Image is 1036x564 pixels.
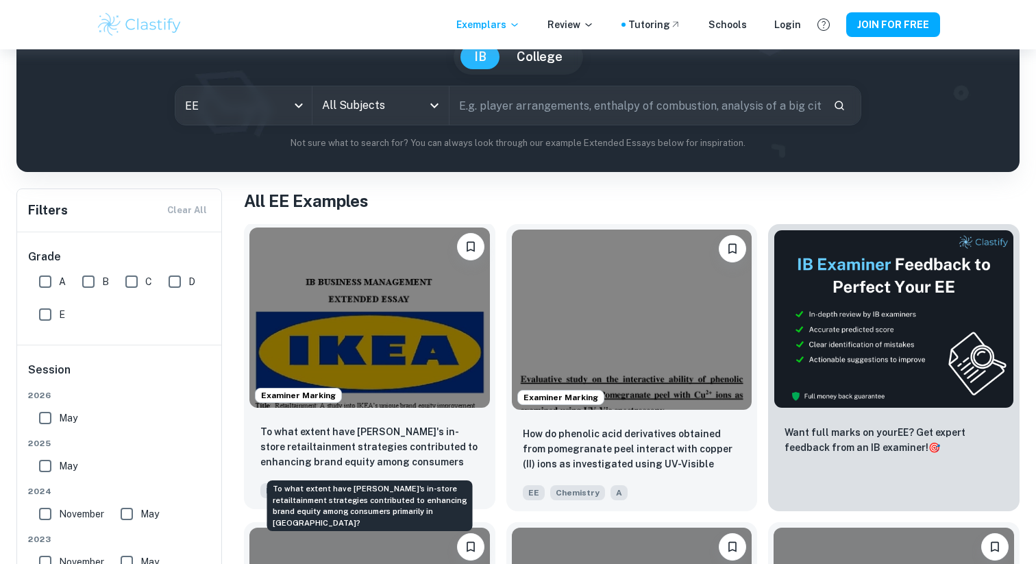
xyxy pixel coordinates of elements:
[267,480,473,531] div: To what extent have [PERSON_NAME]'s in-store retailtainment strategies contributed to enhancing b...
[812,13,835,36] button: Help and Feedback
[828,94,851,117] button: Search
[59,307,65,322] span: E
[512,230,752,410] img: Chemistry EE example thumbnail: How do phenolic acid derivatives obtaine
[145,274,152,289] span: C
[547,17,594,32] p: Review
[28,201,68,220] h6: Filters
[503,45,576,69] button: College
[28,362,212,389] h6: Session
[175,86,312,125] div: EE
[456,17,520,32] p: Exemplars
[59,410,77,426] span: May
[523,426,741,473] p: How do phenolic acid derivatives obtained from pomegranate peel interact with copper (II) ions as...
[102,274,109,289] span: B
[260,424,479,471] p: To what extent have IKEA's in-store retailtainment strategies contributed to enhancing brand equi...
[550,485,605,500] span: Chemistry
[457,233,484,260] button: Please log in to bookmark exemplars
[518,391,604,404] span: Examiner Marking
[244,188,1020,213] h1: All EE Examples
[523,485,545,500] span: EE
[457,533,484,561] button: Please log in to bookmark exemplars
[928,442,940,453] span: 🎯
[774,230,1014,408] img: Thumbnail
[425,96,444,115] button: Open
[708,17,747,32] a: Schools
[719,533,746,561] button: Please log in to bookmark exemplars
[28,389,212,402] span: 2026
[188,274,195,289] span: D
[28,485,212,498] span: 2024
[774,17,801,32] a: Login
[610,485,628,500] span: A
[28,249,212,265] h6: Grade
[719,235,746,262] button: Please log in to bookmark exemplars
[28,533,212,545] span: 2023
[768,224,1020,511] a: ThumbnailWant full marks on yourEE? Get expert feedback from an IB examiner!
[27,136,1009,150] p: Not sure what to search for? You can always look through our example Extended Essays below for in...
[59,274,66,289] span: A
[249,228,490,408] img: Business and Management EE example thumbnail: To what extent have IKEA's in-store reta
[59,458,77,474] span: May
[244,224,495,511] a: Examiner MarkingPlease log in to bookmark exemplarsTo what extent have IKEA's in-store retailtain...
[785,425,1003,455] p: Want full marks on your EE ? Get expert feedback from an IB examiner!
[981,533,1009,561] button: Please log in to bookmark exemplars
[140,506,159,522] span: May
[96,11,183,38] img: Clastify logo
[59,506,104,522] span: November
[449,86,822,125] input: E.g. player arrangements, enthalpy of combustion, analysis of a big city...
[260,483,282,498] span: EE
[628,17,681,32] a: Tutoring
[506,224,758,511] a: Examiner MarkingPlease log in to bookmark exemplarsHow do phenolic acid derivatives obtained from...
[846,12,940,37] button: JOIN FOR FREE
[28,437,212,450] span: 2025
[256,389,341,402] span: Examiner Marking
[460,45,500,69] button: IB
